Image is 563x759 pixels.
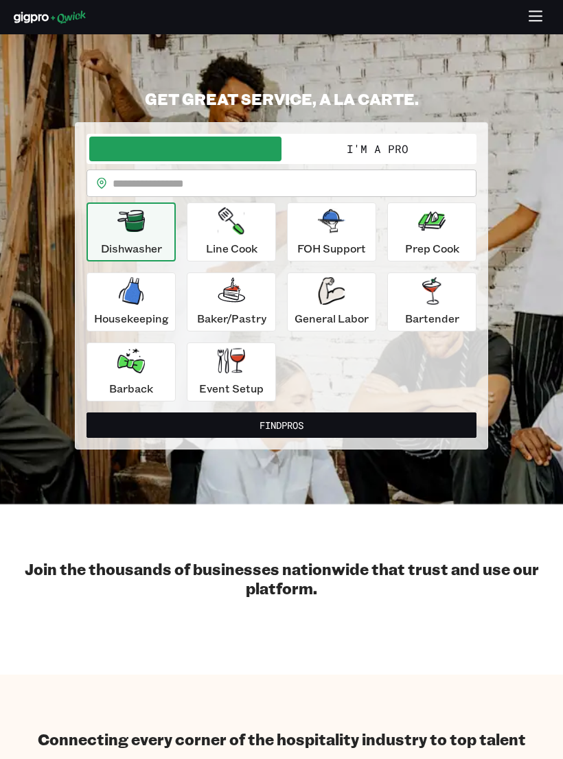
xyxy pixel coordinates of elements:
p: Prep Cook [405,240,459,257]
h2: GET GREAT SERVICE, A LA CARTE. [75,89,488,108]
button: Barback [87,342,176,401]
button: Line Cook [187,202,276,261]
p: Baker/Pastry [197,310,266,327]
button: Bartender [387,272,476,331]
button: Dishwasher [87,202,176,261]
button: Housekeeping [87,272,176,331]
p: Line Cook [206,240,257,257]
h2: Connecting every corner of the hospitality industry to top talent [38,729,526,749]
p: Barback [109,380,153,397]
button: FindPros [87,412,476,438]
button: Baker/Pastry [187,272,276,331]
button: Event Setup [187,342,276,401]
p: FOH Support [297,240,366,257]
button: I'm a Pro [281,137,474,161]
p: Housekeeping [94,310,169,327]
p: Dishwasher [101,240,162,257]
button: I'm a Business [89,137,281,161]
button: General Labor [287,272,376,331]
h2: Join the thousands of businesses nationwide that trust and use our platform. [14,559,549,598]
p: General Labor [295,310,369,327]
p: Event Setup [199,380,264,397]
button: Prep Cook [387,202,476,261]
p: Bartender [405,310,459,327]
button: FOH Support [287,202,376,261]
